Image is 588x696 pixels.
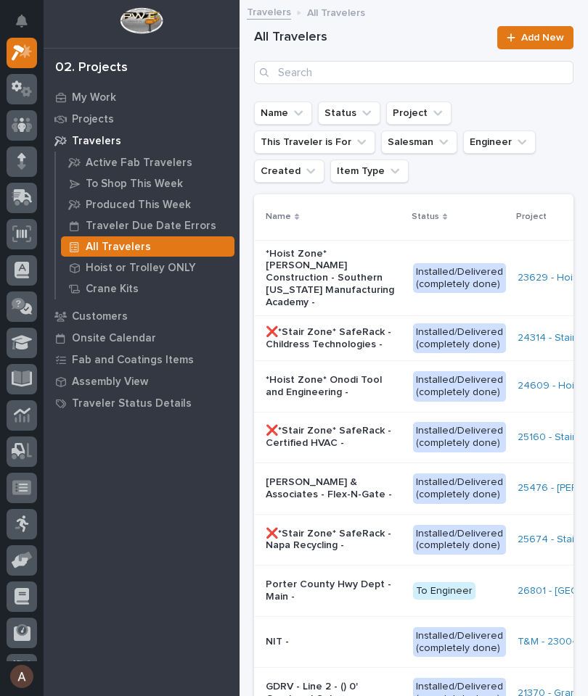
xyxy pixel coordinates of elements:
span: Add New [521,33,564,43]
div: Installed/Delivered (completely done) [413,422,506,452]
div: To Engineer [413,582,475,600]
p: ❌*Stair Zone* SafeRack - Certified HVAC - [266,425,401,449]
a: Onsite Calendar [44,327,240,349]
a: To Shop This Week [56,173,240,194]
a: All Travelers [56,236,240,257]
p: [PERSON_NAME] & Associates - Flex-N-Gate - [266,476,401,501]
a: Customers [44,305,240,327]
p: Hoist or Trolley ONLY [86,262,196,275]
p: Project [516,209,547,225]
p: Status [412,209,439,225]
p: My Work [72,91,116,104]
p: Traveler Due Date Errors [86,220,216,233]
a: Traveler Status Details [44,392,240,414]
p: Projects [72,113,114,126]
p: Customers [72,310,128,323]
button: This Traveler is For [254,130,375,154]
a: Produced This Week [56,194,240,215]
a: Hoist or Trolley ONLY [56,257,240,278]
a: Fab and Coatings Items [44,349,240,370]
div: Notifications [18,14,37,38]
p: *Hoist Zone* [PERSON_NAME] Construction - Southern [US_STATE] Manufacturing Academy - [266,248,401,309]
h1: All Travelers [254,29,489,46]
input: Search [254,61,573,84]
a: My Work [44,86,240,108]
p: Name [266,209,291,225]
p: Produced This Week [86,199,191,212]
p: Active Fab Travelers [86,157,192,170]
p: Travelers [72,135,121,148]
p: All Travelers [86,241,151,254]
a: Crane Kits [56,278,240,299]
div: Installed/Delivered (completely done) [413,323,506,354]
p: Fab and Coatings Items [72,354,194,367]
button: Project [386,101,452,125]
a: Travelers [247,3,291,20]
a: Add New [497,26,573,49]
button: Salesman [381,130,457,154]
p: To Shop This Week [86,178,183,191]
div: Installed/Delivered (completely done) [413,627,506,658]
p: Traveler Status Details [72,397,192,410]
p: Crane Kits [86,283,139,296]
div: Installed/Delivered (completely done) [413,263,506,294]
a: Traveler Due Date Errors [56,215,240,236]
button: Notifications [7,6,37,36]
button: Name [254,101,312,125]
button: users-avatar [7,661,37,692]
a: Travelers [44,130,240,152]
div: Installed/Delivered (completely done) [413,473,506,504]
button: Created [254,159,324,183]
img: Workspace Logo [120,7,163,34]
p: All Travelers [307,4,365,20]
div: Installed/Delivered (completely done) [413,371,506,402]
p: Onsite Calendar [72,332,156,345]
p: ❌*Stair Zone* SafeRack - Childress Technologies - [266,326,401,351]
button: Status [318,101,380,125]
button: Engineer [463,130,536,154]
p: *Hoist Zone* Onodi Tool and Engineering - [266,374,401,399]
p: Assembly View [72,376,148,389]
p: ❌*Stair Zone* SafeRack - Napa Recycling - [266,528,401,552]
button: Item Type [330,159,409,183]
a: Active Fab Travelers [56,152,240,173]
div: 02. Projects [55,60,128,76]
div: Installed/Delivered (completely done) [413,525,506,555]
a: Assembly View [44,370,240,392]
p: Porter County Hwy Dept - Main - [266,579,401,603]
a: Projects [44,108,240,130]
p: NIT - [266,636,401,648]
